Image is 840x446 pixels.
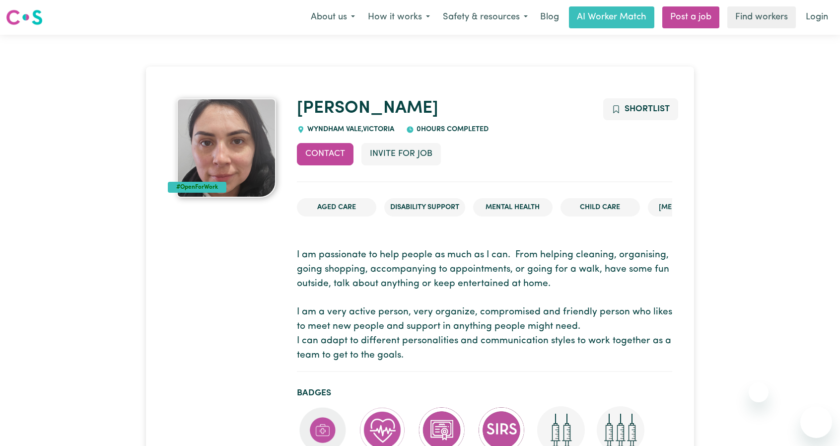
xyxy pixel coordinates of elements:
[625,105,670,113] span: Shortlist
[603,98,678,120] button: Add to shortlist
[297,388,672,398] h2: Badges
[297,248,672,363] p: I am passionate to help people as much as I can. From helping cleaning, organising, going shoppin...
[6,6,43,29] a: Careseekers logo
[177,98,276,198] img: Angela
[800,406,832,438] iframe: Button to launch messaging window
[305,126,394,133] span: WYNDHAM VALE , Victoria
[560,198,640,217] li: Child care
[436,7,534,28] button: Safety & resources
[168,182,226,193] div: #OpenForWork
[384,198,465,217] li: Disability Support
[662,6,719,28] a: Post a job
[6,8,43,26] img: Careseekers logo
[569,6,654,28] a: AI Worker Match
[800,6,834,28] a: Login
[304,7,361,28] button: About us
[297,100,438,117] a: [PERSON_NAME]
[297,143,353,165] button: Contact
[414,126,489,133] span: 0 hours completed
[648,198,727,217] li: [MEDICAL_DATA]
[297,198,376,217] li: Aged Care
[534,6,565,28] a: Blog
[727,6,796,28] a: Find workers
[749,382,769,402] iframe: Close message
[361,7,436,28] button: How it works
[168,98,285,198] a: Angela 's profile picture'#OpenForWork
[361,143,441,165] button: Invite for Job
[473,198,553,217] li: Mental Health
